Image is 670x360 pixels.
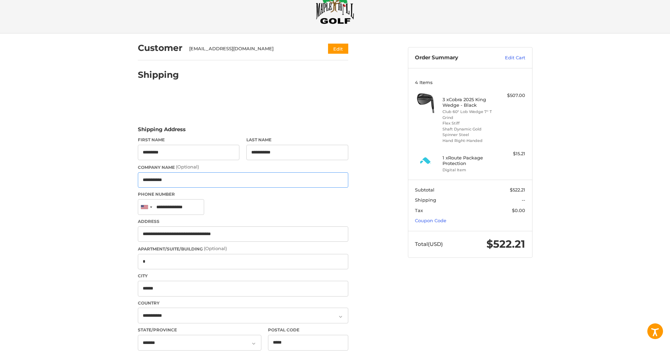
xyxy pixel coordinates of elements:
li: Hand Right-Handed [442,138,496,144]
a: Edit Cart [490,54,525,61]
h4: 1 x Route Package Protection [442,155,496,166]
li: Digital Item [442,167,496,173]
span: -- [522,197,525,203]
div: $15.21 [498,150,525,157]
h3: Order Summary [415,54,490,61]
a: Coupon Code [415,218,446,223]
span: $522.21 [510,187,525,193]
label: City [138,273,348,279]
label: Country [138,300,348,306]
small: (Optional) [176,164,199,170]
div: [EMAIL_ADDRESS][DOMAIN_NAME] [189,45,314,52]
span: Tax [415,208,423,213]
label: First Name [138,137,240,143]
span: $522.21 [486,238,525,250]
h3: 4 Items [415,80,525,85]
h2: Shipping [138,69,179,80]
span: Shipping [415,197,436,203]
label: Last Name [246,137,348,143]
label: State/Province [138,327,261,333]
li: Club 60° Lob Wedge 7° T Grind [442,109,496,120]
span: Total (USD) [415,241,443,247]
small: (Optional) [204,246,227,251]
legend: Shipping Address [138,126,186,137]
button: Edit [328,44,348,54]
label: Address [138,218,348,225]
li: Shaft Dynamic Gold Spinner Steel [442,126,496,138]
span: Subtotal [415,187,434,193]
li: Flex Stiff [442,120,496,126]
label: Company Name [138,164,348,171]
span: $0.00 [512,208,525,213]
label: Apartment/Suite/Building [138,245,348,252]
div: United States: +1 [138,200,154,215]
h4: 3 x Cobra 2025 King Wedge - Black [442,97,496,108]
label: Phone Number [138,191,348,197]
div: $507.00 [498,92,525,99]
h2: Customer [138,43,183,53]
label: Postal Code [268,327,348,333]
